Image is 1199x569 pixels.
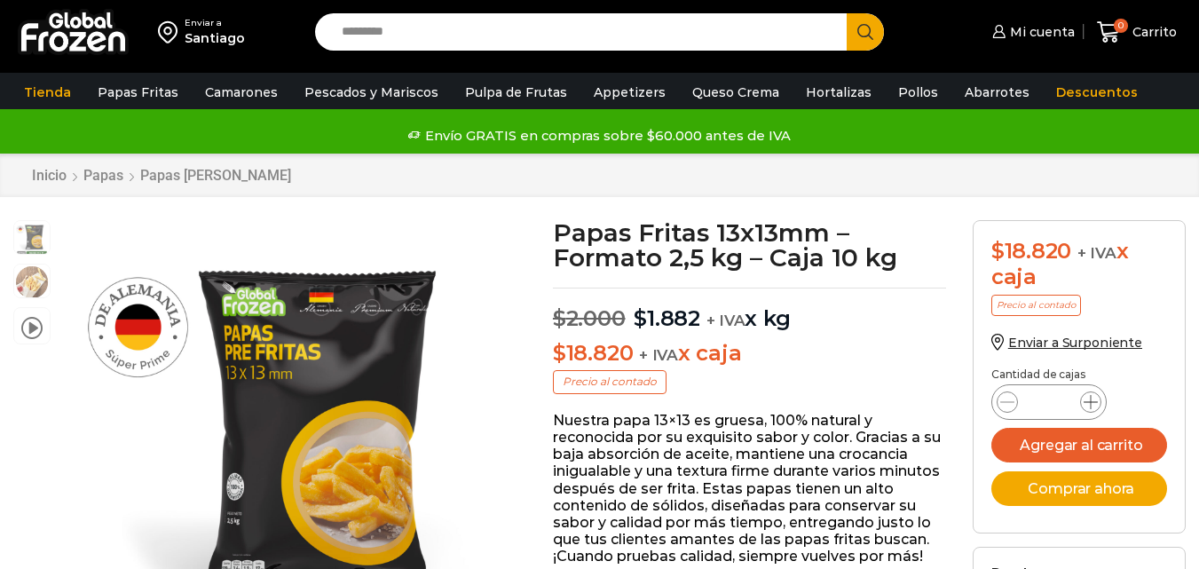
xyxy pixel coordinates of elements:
span: Enviar a Surponiente [1008,335,1142,351]
a: 0 Carrito [1093,12,1181,53]
p: x kg [553,288,946,332]
bdi: 18.820 [991,238,1071,264]
a: Inicio [31,167,67,184]
span: + IVA [706,312,745,329]
a: Queso Crema [683,75,788,109]
a: Pollos [889,75,947,109]
p: Precio al contado [553,370,667,393]
a: Hortalizas [797,75,880,109]
p: Precio al contado [991,295,1081,316]
nav: Breadcrumb [31,167,292,184]
a: Pescados y Mariscos [296,75,447,109]
a: Mi cuenta [988,14,1075,50]
a: Camarones [196,75,287,109]
h1: Papas Fritas 13x13mm – Formato 2,5 kg – Caja 10 kg [553,220,946,270]
a: Papas [PERSON_NAME] [139,167,292,184]
span: 13-x-13-2kg [14,221,50,257]
p: Cantidad de cajas [991,368,1167,381]
div: Santiago [185,29,245,47]
button: Comprar ahora [991,471,1167,506]
span: 0 [1114,19,1128,33]
bdi: 18.820 [553,340,633,366]
a: Pulpa de Frutas [456,75,576,109]
span: $ [553,305,566,331]
a: Tienda [15,75,80,109]
a: Enviar a Surponiente [991,335,1142,351]
a: Appetizers [585,75,674,109]
img: address-field-icon.svg [158,17,185,47]
div: x caja [991,239,1167,290]
p: x caja [553,341,946,367]
a: Descuentos [1047,75,1147,109]
bdi: 1.882 [634,305,700,331]
a: Papas [83,167,124,184]
a: Papas Fritas [89,75,187,109]
span: Carrito [1128,23,1177,41]
input: Product quantity [1032,390,1066,415]
span: $ [634,305,647,331]
p: Nuestra papa 13×13 es gruesa, 100% natural y reconocida por su exquisito sabor y color. Gracias a... [553,412,946,565]
button: Agregar al carrito [991,428,1167,462]
span: 13×13 [14,265,50,300]
bdi: 2.000 [553,305,626,331]
div: Enviar a [185,17,245,29]
a: Abarrotes [956,75,1038,109]
span: + IVA [1077,244,1116,262]
button: Search button [847,13,884,51]
span: + IVA [639,346,678,364]
span: $ [991,238,1005,264]
span: $ [553,340,566,366]
span: Mi cuenta [1006,23,1075,41]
